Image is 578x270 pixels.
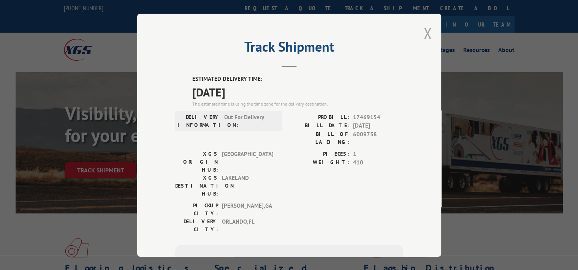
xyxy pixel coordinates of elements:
label: PROBILL: [289,113,349,122]
span: [DATE] [353,122,403,130]
span: 1 [353,150,403,158]
span: [DATE] [192,83,403,100]
div: The estimated time is using the time zone for the delivery destination. [192,100,403,107]
label: BILL OF LADING: [289,130,349,146]
span: [GEOGRAPHIC_DATA] [222,150,273,174]
label: WEIGHT: [289,158,349,167]
span: [PERSON_NAME] , GA [222,201,273,217]
label: ESTIMATED DELIVERY TIME: [192,75,403,84]
label: DELIVERY INFORMATION: [177,113,220,129]
span: 17469154 [353,113,403,122]
span: 410 [353,158,403,167]
button: Close modal [423,23,432,43]
label: DELIVERY CITY: [175,217,218,233]
span: ORLANDO , FL [222,217,273,233]
label: XGS ORIGIN HUB: [175,150,218,174]
label: PIECES: [289,150,349,158]
label: PICKUP CITY: [175,201,218,217]
div: Subscribe to alerts [184,254,394,265]
span: 6009758 [353,130,403,146]
span: Out For Delivery [224,113,276,129]
label: BILL DATE: [289,122,349,130]
h2: Track Shipment [175,41,403,56]
span: LAKELAND [222,174,273,197]
label: XGS DESTINATION HUB: [175,174,218,197]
